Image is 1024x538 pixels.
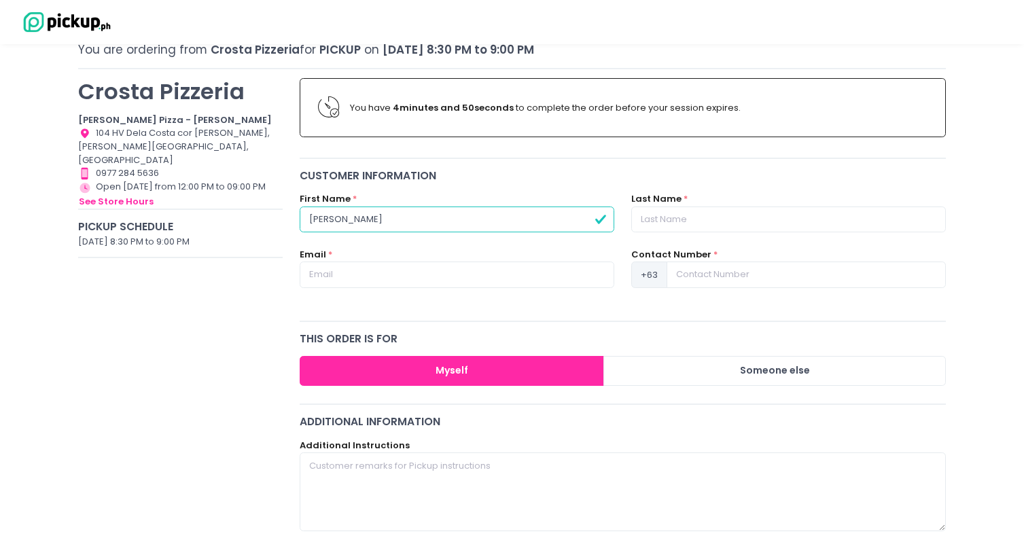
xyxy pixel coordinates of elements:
[631,248,711,262] label: Contact Number
[78,235,283,249] div: [DATE] 8:30 PM to 9:00 PM
[78,41,946,58] div: You are ordering from for on
[631,207,946,232] input: Last Name
[78,219,283,234] div: Pickup Schedule
[300,262,614,287] input: Email
[350,101,928,115] div: You have to complete the order before your session expires.
[319,41,361,58] span: Pickup
[300,356,605,387] button: Myself
[631,262,667,287] span: +63
[78,194,154,209] button: see store hours
[393,101,514,114] b: 4 minutes and 50 seconds
[300,207,614,232] input: First Name
[17,10,112,34] img: logo
[300,168,947,183] div: Customer Information
[383,41,534,58] span: [DATE] 8:30 PM to 9:00 PM
[300,356,947,387] div: Large button group
[78,166,283,180] div: 0977 284 5636
[300,331,947,346] div: this order is for
[300,248,326,262] label: Email
[211,41,300,58] span: Crosta Pizzeria
[631,192,682,206] label: Last Name
[667,262,946,287] input: Contact Number
[300,414,947,429] div: Additional Information
[78,113,272,126] b: [PERSON_NAME] Pizza - [PERSON_NAME]
[603,356,946,387] button: Someone else
[78,180,283,209] div: Open [DATE] from 12:00 PM to 09:00 PM
[78,78,283,105] p: Crosta Pizzeria
[300,439,410,452] label: Additional Instructions
[300,192,351,206] label: First Name
[78,126,283,166] div: 104 HV Dela Costa cor [PERSON_NAME], [PERSON_NAME][GEOGRAPHIC_DATA], [GEOGRAPHIC_DATA]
